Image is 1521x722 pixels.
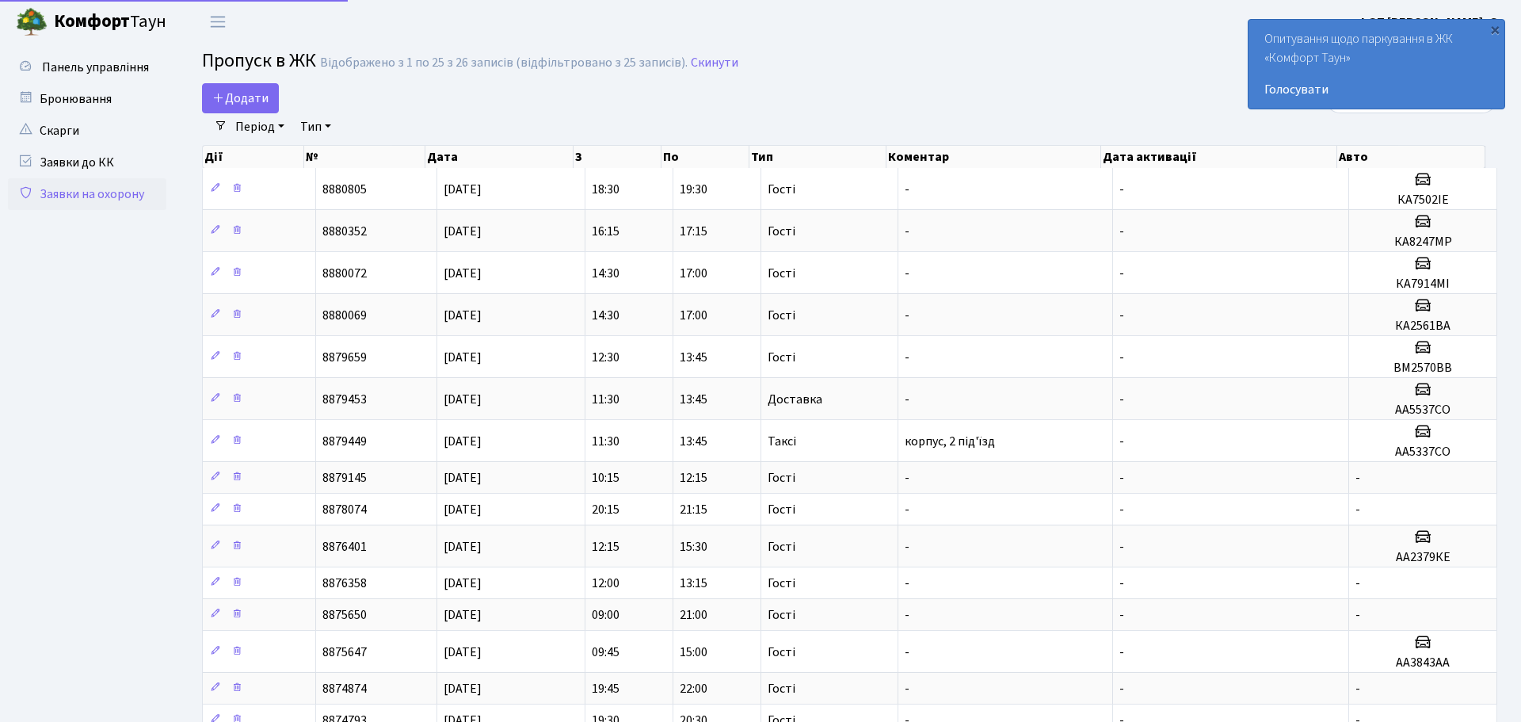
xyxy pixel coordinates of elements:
span: - [905,538,909,556]
th: № [304,146,425,168]
span: 21:15 [680,501,707,518]
span: 13:45 [680,433,707,450]
a: ФОП [PERSON_NAME]. О. [1358,13,1502,32]
a: Бронювання [8,83,166,115]
span: Пропуск в ЖК [202,47,316,74]
a: Голосувати [1264,80,1489,99]
span: - [1355,575,1360,592]
span: 22:00 [680,680,707,697]
th: З [574,146,661,168]
span: - [905,223,909,240]
span: - [1119,265,1124,282]
span: 8879453 [322,391,367,408]
span: 09:00 [592,606,619,624]
span: 12:15 [592,538,619,556]
span: 14:30 [592,265,619,282]
button: Переключити навігацію [198,9,238,35]
span: [DATE] [444,265,482,282]
span: корпус, 2 під'їзд [905,433,995,450]
span: Гості [768,577,795,590]
span: [DATE] [444,644,482,661]
span: 18:30 [592,181,619,198]
span: 13:15 [680,575,707,592]
span: 8880072 [322,265,367,282]
h5: КА7502ІЕ [1355,193,1490,208]
span: - [905,469,909,487]
span: 13:45 [680,349,707,366]
span: 20:15 [592,501,619,518]
h5: AA3843AA [1355,655,1490,670]
span: Гості [768,609,795,621]
h5: КА7914МІ [1355,277,1490,292]
span: - [1119,307,1124,324]
span: 8875647 [322,644,367,661]
span: Гості [768,682,795,695]
span: 8875650 [322,606,367,624]
img: logo.png [16,6,48,38]
b: ФОП [PERSON_NAME]. О. [1358,13,1502,31]
span: 15:00 [680,644,707,661]
span: [DATE] [444,223,482,240]
span: - [905,575,909,592]
a: Панель управління [8,52,166,83]
div: Відображено з 1 по 25 з 26 записів (відфільтровано з 25 записів). [320,55,688,71]
th: Дії [203,146,304,168]
span: - [1119,391,1124,408]
span: 17:00 [680,265,707,282]
span: [DATE] [444,538,482,556]
h5: КА8247МР [1355,235,1490,250]
a: Заявки до КК [8,147,166,178]
span: 8880805 [322,181,367,198]
span: [DATE] [444,307,482,324]
span: 09:45 [592,644,619,661]
b: Комфорт [54,9,130,34]
span: - [1119,680,1124,697]
span: - [1119,575,1124,592]
span: - [1355,501,1360,518]
span: 12:15 [680,469,707,487]
span: - [1119,223,1124,240]
span: 10:15 [592,469,619,487]
span: 12:00 [592,575,619,592]
span: 8876358 [322,575,367,592]
span: [DATE] [444,501,482,518]
span: Гості [768,225,795,238]
span: Гості [768,309,795,322]
span: 21:00 [680,606,707,624]
span: Панель управління [42,59,149,76]
span: - [905,307,909,324]
span: - [1119,349,1124,366]
h5: АА2379КЕ [1355,550,1490,565]
span: Доставка [768,393,822,406]
span: 8879145 [322,469,367,487]
span: Таун [54,9,166,36]
span: Гості [768,472,795,484]
span: Таксі [768,435,796,448]
span: [DATE] [444,575,482,592]
a: Скарги [8,115,166,147]
h5: КА2561ВА [1355,319,1490,334]
span: 8878074 [322,501,367,518]
span: - [905,181,909,198]
span: - [905,349,909,366]
a: Заявки на охорону [8,178,166,210]
span: - [1119,606,1124,624]
span: Гості [768,267,795,280]
span: Гості [768,646,795,659]
span: 11:30 [592,391,619,408]
span: Гості [768,503,795,516]
span: 19:45 [592,680,619,697]
th: Коментар [886,146,1102,168]
span: 12:30 [592,349,619,366]
span: 8876401 [322,538,367,556]
span: - [1355,680,1360,697]
div: Опитування щодо паркування в ЖК «Комфорт Таун» [1248,20,1504,109]
span: - [1119,181,1124,198]
span: - [1355,469,1360,487]
span: - [1355,606,1360,624]
span: 19:30 [680,181,707,198]
span: Гості [768,541,795,553]
span: - [1119,469,1124,487]
h5: АА5337СО [1355,445,1490,460]
span: - [905,265,909,282]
